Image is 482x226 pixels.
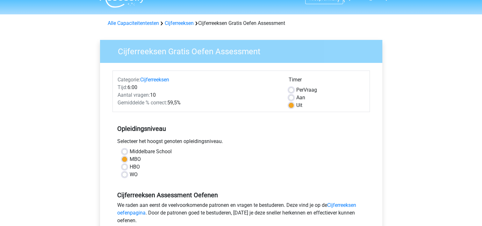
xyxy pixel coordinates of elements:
label: MBO [130,155,141,163]
label: Uit [296,102,302,109]
h5: Cijferreeksen Assessment Oefenen [117,191,365,199]
div: 59,5% [113,99,284,107]
label: HBO [130,163,140,171]
span: Aantal vragen: [118,92,150,98]
label: WO [130,171,138,178]
div: Selecteer het hoogst genoten opleidingsniveau. [112,138,370,148]
a: Cijferreeksen [140,77,169,83]
span: Tijd: [118,84,127,90]
div: 10 [113,91,284,99]
label: Vraag [296,86,317,94]
h5: Opleidingsniveau [117,122,365,135]
span: Categorie: [118,77,140,83]
span: Gemiddelde % correct: [118,100,167,106]
a: Alle Capaciteitentesten [108,20,159,26]
label: Middelbare School [130,148,172,155]
label: Aan [296,94,305,102]
a: Cijferreeksen [165,20,194,26]
div: 6:00 [113,84,284,91]
h3: Cijferreeksen Gratis Oefen Assessment [110,44,378,56]
div: Cijferreeksen Gratis Oefen Assessment [105,19,377,27]
span: Per [296,87,304,93]
div: Timer [289,76,365,86]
